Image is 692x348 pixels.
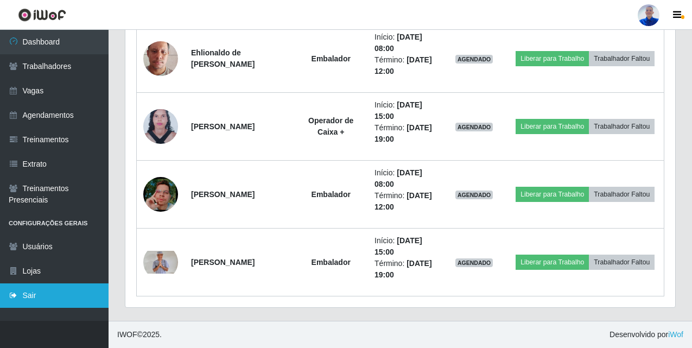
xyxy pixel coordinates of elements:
[455,258,493,267] span: AGENDADO
[516,187,589,202] button: Liberar para Trabalho
[143,103,178,150] img: 1728382310331.jpeg
[455,55,493,64] span: AGENDADO
[374,33,422,53] time: [DATE] 08:00
[374,54,435,77] li: Término:
[143,163,178,225] img: 1673728165855.jpeg
[374,190,435,213] li: Término:
[308,116,353,136] strong: Operador de Caixa +
[191,48,255,68] strong: Ehlionaldo de [PERSON_NAME]
[117,329,162,340] span: © 2025 .
[374,235,435,258] li: Início:
[191,258,255,267] strong: [PERSON_NAME]
[668,330,683,339] a: iWof
[312,54,351,63] strong: Embalador
[610,329,683,340] span: Desenvolvido por
[516,255,589,270] button: Liberar para Trabalho
[374,99,435,122] li: Início:
[589,51,655,66] button: Trabalhador Faltou
[374,122,435,145] li: Término:
[374,31,435,54] li: Início:
[589,255,655,270] button: Trabalhador Faltou
[374,236,422,256] time: [DATE] 15:00
[117,330,137,339] span: IWOF
[516,119,589,134] button: Liberar para Trabalho
[589,187,655,202] button: Trabalhador Faltou
[312,190,351,199] strong: Embalador
[516,51,589,66] button: Liberar para Trabalho
[374,167,435,190] li: Início:
[455,191,493,199] span: AGENDADO
[143,28,178,90] img: 1675087680149.jpeg
[191,190,255,199] strong: [PERSON_NAME]
[374,100,422,121] time: [DATE] 15:00
[374,258,435,281] li: Término:
[312,258,351,267] strong: Embalador
[18,8,66,22] img: CoreUI Logo
[455,123,493,131] span: AGENDADO
[191,122,255,131] strong: [PERSON_NAME]
[374,168,422,188] time: [DATE] 08:00
[589,119,655,134] button: Trabalhador Faltou
[143,251,178,274] img: 1680193572797.jpeg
